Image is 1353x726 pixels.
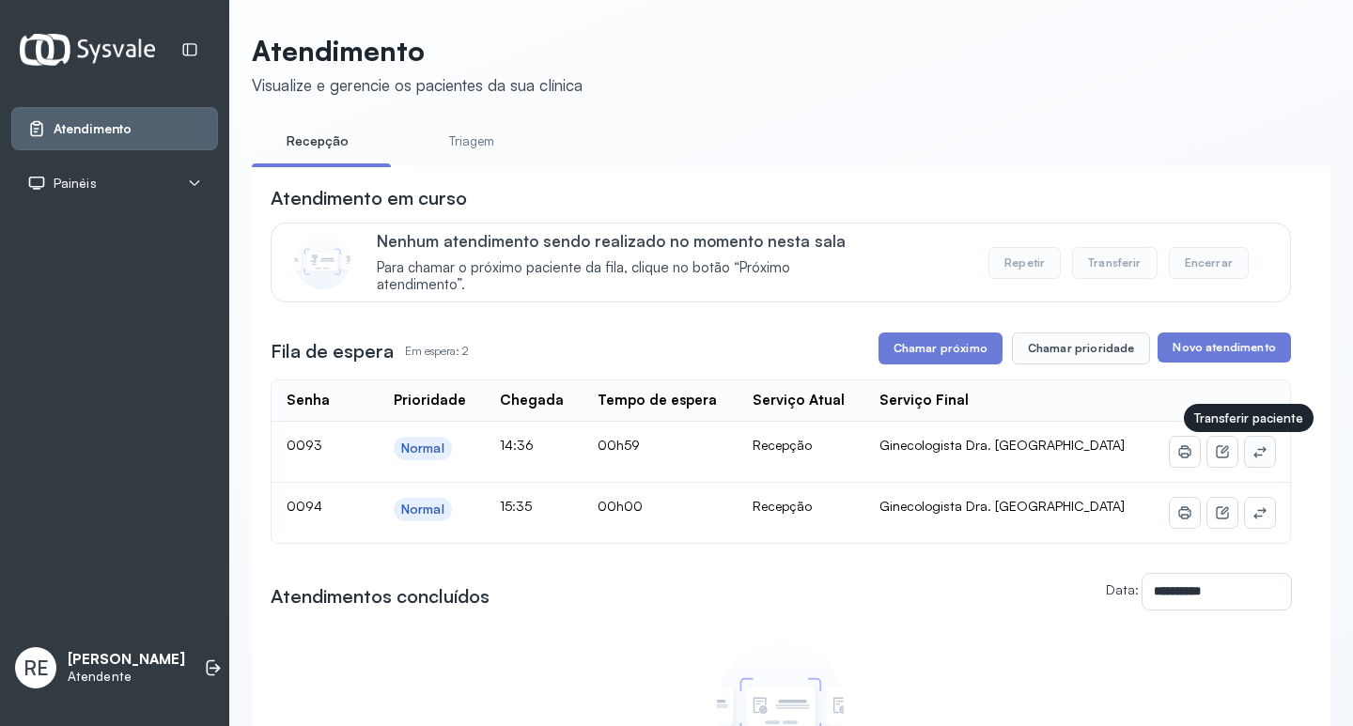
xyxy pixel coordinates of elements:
[879,392,969,409] div: Serviço Final
[879,498,1125,514] span: Ginecologista Dra. [GEOGRAPHIC_DATA]
[377,259,874,295] span: Para chamar o próximo paciente da fila, clique no botão “Próximo atendimento”.
[68,651,185,669] p: [PERSON_NAME]
[271,583,490,610] h3: Atendimentos concluídos
[1012,332,1151,364] button: Chamar prioridade
[68,669,185,685] p: Atendente
[1169,247,1249,279] button: Encerrar
[271,338,394,364] h3: Fila de espera
[252,126,383,157] a: Recepção
[598,437,640,453] span: 00h59
[598,498,643,514] span: 00h00
[377,231,874,251] p: Nenhum atendimento sendo realizado no momento nesta sala
[500,392,564,409] div: Chegada
[54,121,132,137] span: Atendimento
[252,34,583,68] p: Atendimento
[405,338,469,364] p: Em espera: 2
[988,247,1061,279] button: Repetir
[406,126,537,157] a: Triagem
[54,176,97,192] span: Painéis
[401,440,444,456] div: Normal
[252,75,583,95] div: Visualize e gerencie os pacientes da sua clínica
[401,502,444,517] div: Normal
[287,392,330,409] div: Senha
[294,233,350,289] img: Imagem de CalloutCard
[879,332,1003,364] button: Chamar próximo
[20,34,155,65] img: Logotipo do estabelecimento
[753,392,845,409] div: Serviço Atual
[287,437,322,453] span: 0093
[27,119,202,138] a: Atendimento
[753,498,849,515] div: Recepção
[1072,247,1158,279] button: Transferir
[879,437,1125,453] span: Ginecologista Dra. [GEOGRAPHIC_DATA]
[753,437,849,454] div: Recepção
[1158,332,1290,363] button: Novo atendimento
[1106,581,1139,597] label: Data:
[394,392,466,409] div: Prioridade
[271,185,467,211] h3: Atendimento em curso
[500,498,532,514] span: 15:35
[598,392,717,409] div: Tempo de espera
[500,437,534,453] span: 14:36
[287,498,322,514] span: 0094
